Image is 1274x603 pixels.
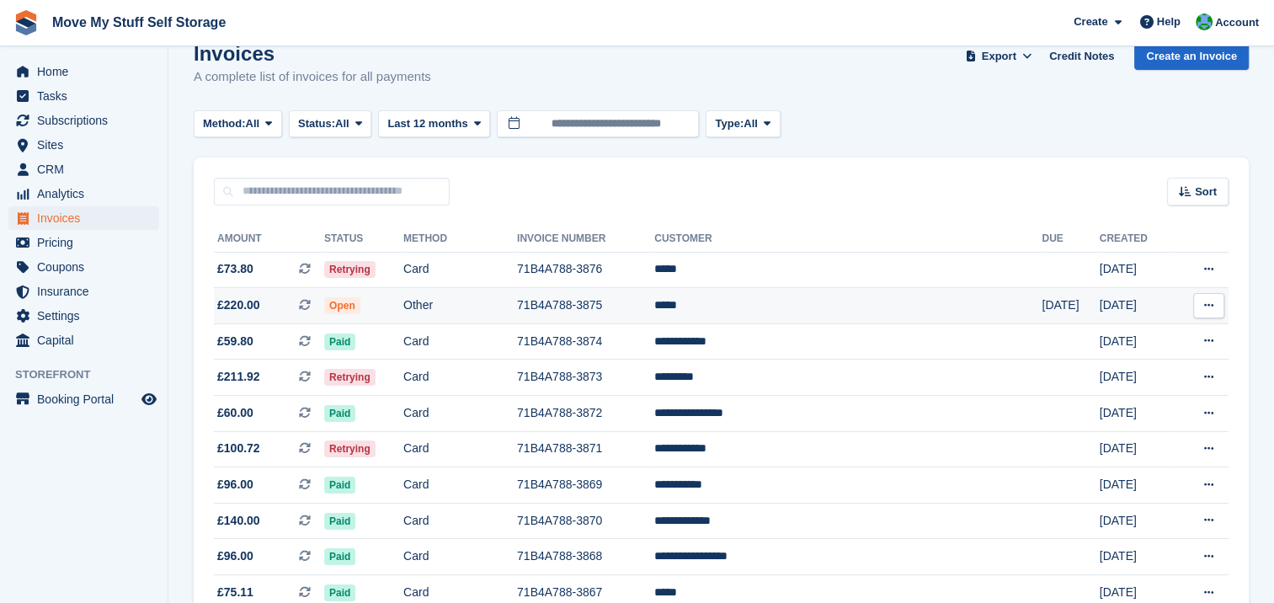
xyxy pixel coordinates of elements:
span: Type: [715,115,744,132]
span: All [246,115,260,132]
span: All [744,115,758,132]
th: Status [324,226,403,253]
td: [DATE] [1100,323,1174,360]
td: 71B4A788-3873 [517,360,654,396]
span: Sort [1195,184,1217,200]
td: 71B4A788-3871 [517,431,654,467]
button: Export [962,42,1036,70]
span: Paid [324,584,355,601]
td: 71B4A788-3872 [517,396,654,432]
a: menu [8,328,159,352]
a: menu [8,157,159,181]
span: Coupons [37,255,138,279]
span: £211.92 [217,368,260,386]
td: [DATE] [1100,503,1174,539]
span: Tasks [37,84,138,108]
span: Create [1074,13,1107,30]
a: menu [8,133,159,157]
span: Method: [203,115,246,132]
td: [DATE] [1100,252,1174,288]
span: Sites [37,133,138,157]
a: menu [8,206,159,230]
td: Card [403,396,517,432]
td: 71B4A788-3876 [517,252,654,288]
span: Booking Portal [37,387,138,411]
a: menu [8,60,159,83]
span: Invoices [37,206,138,230]
span: Paid [324,513,355,530]
a: menu [8,255,159,279]
span: £59.80 [217,333,253,350]
td: [DATE] [1100,431,1174,467]
th: Method [403,226,517,253]
td: Card [403,360,517,396]
span: £60.00 [217,404,253,422]
a: Preview store [139,389,159,409]
td: [DATE] [1100,467,1174,504]
img: Dan [1196,13,1213,30]
span: All [335,115,349,132]
a: menu [8,109,159,132]
a: menu [8,280,159,303]
span: Analytics [37,182,138,205]
span: Paid [324,477,355,494]
a: menu [8,84,159,108]
span: Insurance [37,280,138,303]
span: Storefront [15,366,168,383]
span: £96.00 [217,476,253,494]
span: £140.00 [217,512,260,530]
span: Paid [324,334,355,350]
span: Paid [324,405,355,422]
th: Amount [214,226,324,253]
td: Card [403,539,517,575]
h1: Invoices [194,42,431,65]
span: £73.80 [217,260,253,278]
button: Status: All [289,110,371,138]
span: Paid [324,548,355,565]
span: Subscriptions [37,109,138,132]
p: A complete list of invoices for all payments [194,67,431,87]
span: Retrying [324,261,376,278]
td: 71B4A788-3868 [517,539,654,575]
th: Due [1042,226,1099,253]
span: Retrying [324,440,376,457]
span: Settings [37,304,138,328]
span: Last 12 months [387,115,467,132]
td: [DATE] [1042,288,1099,324]
td: Other [403,288,517,324]
td: Card [403,503,517,539]
span: Home [37,60,138,83]
td: Card [403,431,517,467]
span: £220.00 [217,296,260,314]
td: [DATE] [1100,396,1174,432]
a: menu [8,231,159,254]
span: Help [1157,13,1181,30]
td: Card [403,467,517,504]
td: [DATE] [1100,360,1174,396]
th: Created [1100,226,1174,253]
td: Card [403,323,517,360]
td: [DATE] [1100,539,1174,575]
td: [DATE] [1100,288,1174,324]
button: Type: All [706,110,780,138]
td: 71B4A788-3875 [517,288,654,324]
a: menu [8,304,159,328]
span: £100.72 [217,440,260,457]
span: £75.11 [217,584,253,601]
span: £96.00 [217,547,253,565]
span: CRM [37,157,138,181]
td: Card [403,252,517,288]
td: 71B4A788-3874 [517,323,654,360]
span: Retrying [324,369,376,386]
td: 71B4A788-3869 [517,467,654,504]
span: Status: [298,115,335,132]
td: 71B4A788-3870 [517,503,654,539]
a: menu [8,182,159,205]
img: stora-icon-8386f47178a22dfd0bd8f6a31ec36ba5ce8667c1dd55bd0f319d3a0aa187defe.svg [13,10,39,35]
span: Capital [37,328,138,352]
span: Pricing [37,231,138,254]
a: Credit Notes [1042,42,1121,70]
a: Move My Stuff Self Storage [45,8,232,36]
button: Method: All [194,110,282,138]
span: Account [1215,14,1259,31]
